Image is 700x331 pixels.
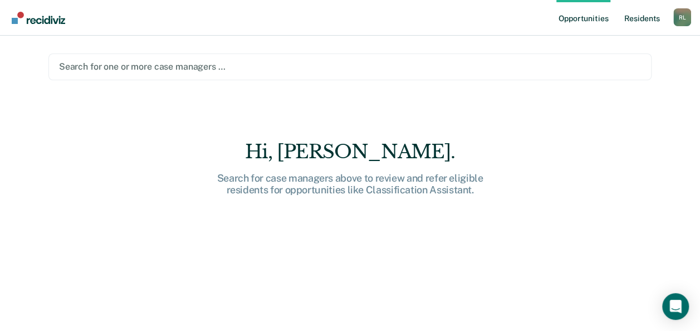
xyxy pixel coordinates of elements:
img: Recidiviz [12,12,65,24]
button: Profile dropdown button [673,8,691,26]
div: Hi, [PERSON_NAME]. [172,140,528,163]
div: Search for case managers above to review and refer eligible residents for opportunities like Clas... [172,172,528,196]
div: Open Intercom Messenger [662,293,689,320]
div: R L [673,8,691,26]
